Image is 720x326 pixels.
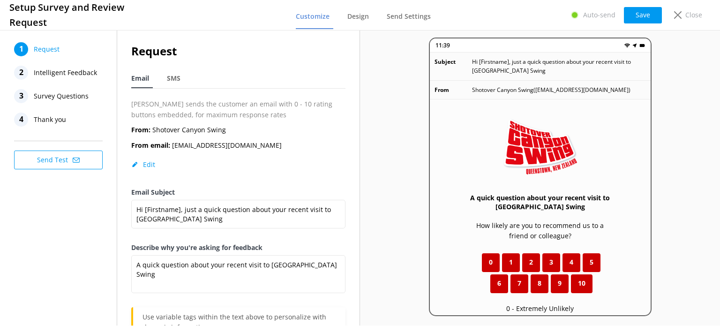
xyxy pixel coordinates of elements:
[632,43,637,48] img: near-me.png
[467,193,613,211] h3: A quick question about your recent visit to [GEOGRAPHIC_DATA] Swing
[131,141,170,150] b: From email:
[131,243,345,253] label: Describe why you're asking for feedback
[131,255,345,293] textarea: A quick question about your recent visit to [GEOGRAPHIC_DATA] Swing
[639,43,645,48] img: battery.png
[34,66,97,80] span: Intelligent Feedback
[489,257,493,267] span: 0
[590,257,593,267] span: 5
[529,257,533,267] span: 2
[558,278,562,288] span: 9
[14,113,28,127] div: 4
[685,10,702,20] p: Close
[497,278,501,288] span: 6
[131,200,345,228] textarea: Hi [Firstname], just a quick question about your recent visit to [GEOGRAPHIC_DATA] Swing
[517,278,521,288] span: 7
[131,160,155,169] button: Edit
[472,57,646,75] p: Hi [Firstname], just a quick question about your recent visit to [GEOGRAPHIC_DATA] Swing
[387,12,431,21] span: Send Settings
[14,89,28,103] div: 3
[14,42,28,56] div: 1
[131,187,345,197] label: Email Subject
[509,257,513,267] span: 1
[131,42,345,60] h2: Request
[472,85,630,94] p: Shotover Canyon Swing ( [EMAIL_ADDRESS][DOMAIN_NAME] )
[131,99,345,120] p: [PERSON_NAME] sends the customer an email with 0 - 10 rating buttons embedded, for maximum respon...
[296,12,330,21] span: Customize
[583,10,615,20] p: Auto-send
[34,113,66,127] span: Thank you
[467,220,613,242] p: How likely are you to recommend us to a friend or colleague?
[34,42,60,56] span: Request
[131,140,282,151] p: [EMAIL_ADDRESS][DOMAIN_NAME]
[435,41,450,50] p: 11:39
[167,74,180,83] span: SMS
[347,12,369,21] span: Design
[435,57,472,75] p: Subject
[502,118,577,174] img: 111-1630633740.png
[435,85,472,94] p: From
[624,43,630,48] img: wifi.png
[14,66,28,80] div: 2
[14,151,103,169] button: Send Test
[34,89,89,103] span: Survey Questions
[578,278,585,288] span: 10
[624,7,662,23] button: Save
[131,125,150,134] b: From:
[570,257,573,267] span: 4
[506,303,574,314] p: 0 - Extremely Unlikely
[549,257,553,267] span: 3
[131,74,149,83] span: Email
[538,278,541,288] span: 8
[131,125,226,135] p: Shotover Canyon Swing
